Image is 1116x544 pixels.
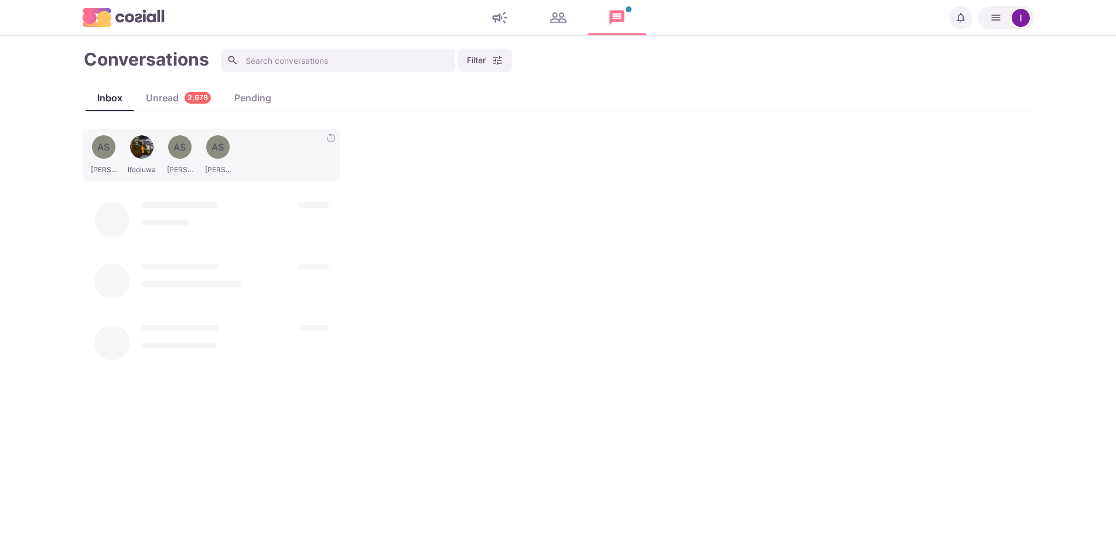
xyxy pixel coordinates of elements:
h1: Conversations [84,49,209,70]
img: logo [83,8,165,26]
div: Pending [223,91,283,105]
img: Iliyan Kupenov [1012,9,1030,27]
div: Inbox [86,91,134,105]
button: Notifications [949,6,972,29]
button: Iliyan Kupenov [978,6,1034,29]
button: Filter [458,49,512,72]
p: 2,678 [187,93,208,104]
input: Search conversations [221,49,455,72]
div: Unread [134,91,223,105]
